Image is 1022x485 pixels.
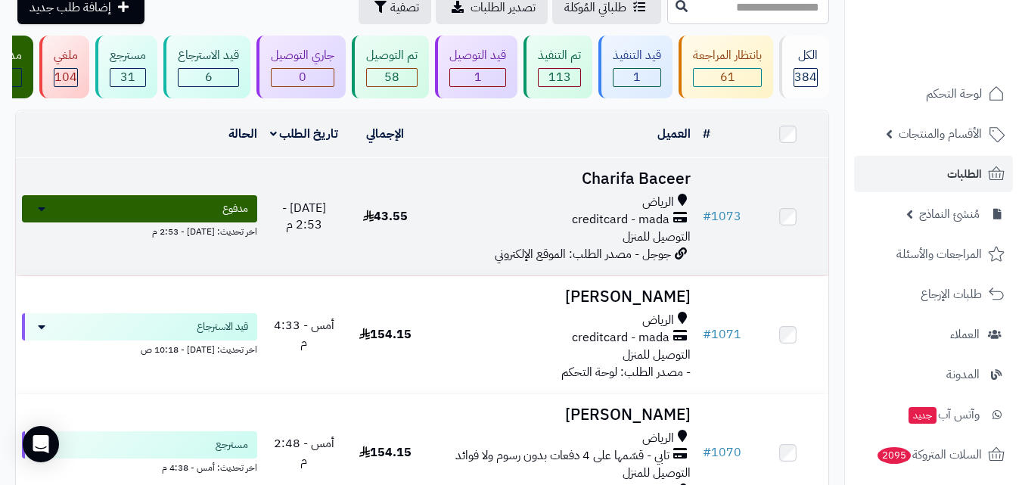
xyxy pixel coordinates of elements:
[854,356,1013,393] a: المدونة
[54,69,77,86] div: 104
[899,123,982,145] span: الأقسام والمنتجات
[178,47,239,64] div: قيد الاسترجاع
[896,244,982,265] span: المراجعات والأسئلة
[450,69,505,86] div: 1
[703,443,741,462] a: #1070
[23,426,59,462] div: Open Intercom Messenger
[614,69,660,86] div: 1
[54,47,78,64] div: ملغي
[572,211,669,229] span: creditcard - mada
[432,406,691,424] h3: [PERSON_NAME]
[919,204,980,225] span: مُنشئ النماذج
[642,194,674,211] span: الرياض
[876,444,982,465] span: السلات المتروكة
[548,68,571,86] span: 113
[432,170,691,188] h3: Charifa Baceer
[921,284,982,305] span: طلبات الإرجاع
[613,47,661,64] div: قيد التنفيذ
[179,69,238,86] div: 6
[228,125,257,143] a: الحالة
[22,222,257,238] div: اخر تحديث: [DATE] - 2:53 م
[384,68,399,86] span: 58
[363,207,408,225] span: 43.55
[703,325,741,344] a: #1071
[623,228,691,246] span: التوصيل للمنزل
[366,47,418,64] div: تم التوصيل
[907,404,980,425] span: وآتس آب
[92,36,160,98] a: مسترجع 31
[495,245,671,263] span: جوجل - مصدر الطلب: الموقع الإلكتروني
[878,447,911,464] span: 2095
[36,36,92,98] a: ملغي 104
[282,199,326,235] span: [DATE] - 2:53 م
[272,69,334,86] div: 0
[642,430,674,447] span: الرياض
[703,125,710,143] a: #
[854,236,1013,272] a: المراجعات والأسئلة
[657,125,691,143] a: العميل
[623,346,691,364] span: التوصيل للمنزل
[633,68,641,86] span: 1
[694,69,761,86] div: 61
[676,36,776,98] a: بانتظار المراجعة 61
[693,47,762,64] div: بانتظار المراجعة
[919,41,1008,73] img: logo-2.png
[359,443,412,462] span: 154.15
[110,69,145,86] div: 31
[120,68,135,86] span: 31
[854,316,1013,353] a: العملاء
[947,163,982,185] span: الطلبات
[253,36,349,98] a: جاري التوصيل 0
[432,36,520,98] a: قيد التوصيل 1
[426,276,697,393] td: - مصدر الطلب: لوحة التحكم
[946,364,980,385] span: المدونة
[274,316,334,352] span: أمس - 4:33 م
[703,207,711,225] span: #
[595,36,676,98] a: قيد التنفيذ 1
[449,47,506,64] div: قيد التوصيل
[854,276,1013,312] a: طلبات الإرجاع
[950,324,980,345] span: العملاء
[216,437,248,452] span: مسترجع
[572,329,669,347] span: creditcard - mada
[854,156,1013,192] a: الطلبات
[299,68,306,86] span: 0
[359,325,412,344] span: 154.15
[349,36,432,98] a: تم التوصيل 58
[367,69,417,86] div: 58
[538,47,581,64] div: تم التنفيذ
[22,459,257,474] div: اخر تحديث: أمس - 4:38 م
[110,47,146,64] div: مسترجع
[794,68,817,86] span: 384
[854,76,1013,112] a: لوحة التحكم
[776,36,832,98] a: الكل384
[274,434,334,470] span: أمس - 2:48 م
[539,69,580,86] div: 113
[703,325,711,344] span: #
[455,447,669,465] span: تابي - قسّمها على 4 دفعات بدون رسوم ولا فوائد
[854,396,1013,433] a: وآتس آبجديد
[432,288,691,306] h3: [PERSON_NAME]
[222,201,248,216] span: مدفوع
[623,464,691,482] span: التوصيل للمنزل
[474,68,482,86] span: 1
[854,437,1013,473] a: السلات المتروكة2095
[271,47,334,64] div: جاري التوصيل
[926,83,982,104] span: لوحة التحكم
[54,68,77,86] span: 104
[720,68,735,86] span: 61
[197,319,248,334] span: قيد الاسترجاع
[703,443,711,462] span: #
[703,207,741,225] a: #1073
[22,340,257,356] div: اخر تحديث: [DATE] - 10:18 ص
[909,407,937,424] span: جديد
[270,125,339,143] a: تاريخ الطلب
[366,125,404,143] a: الإجمالي
[642,312,674,329] span: الرياض
[160,36,253,98] a: قيد الاسترجاع 6
[520,36,595,98] a: تم التنفيذ 113
[205,68,213,86] span: 6
[794,47,818,64] div: الكل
